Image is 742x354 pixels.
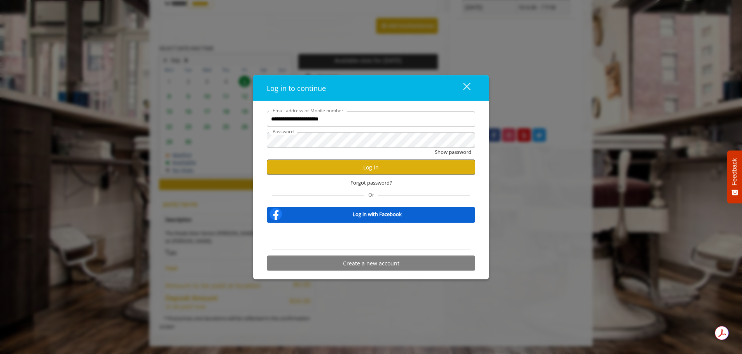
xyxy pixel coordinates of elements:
label: Password [269,127,297,135]
b: Log in with Facebook [353,210,402,218]
input: Password [267,132,475,148]
iframe: Sign in with Google Button [332,228,411,245]
button: Create a new account [267,256,475,271]
button: Log in [267,160,475,175]
button: close dialog [449,80,475,96]
button: Feedback - Show survey [727,150,742,203]
input: Email address or Mobile number [267,111,475,127]
span: Forgot password? [350,179,392,187]
span: Feedback [731,158,738,185]
button: Show password [435,148,471,156]
label: Email address or Mobile number [269,106,347,114]
span: Or [364,191,378,198]
img: facebook-logo [268,206,283,222]
span: Log in to continue [267,83,326,92]
div: close dialog [454,82,470,94]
